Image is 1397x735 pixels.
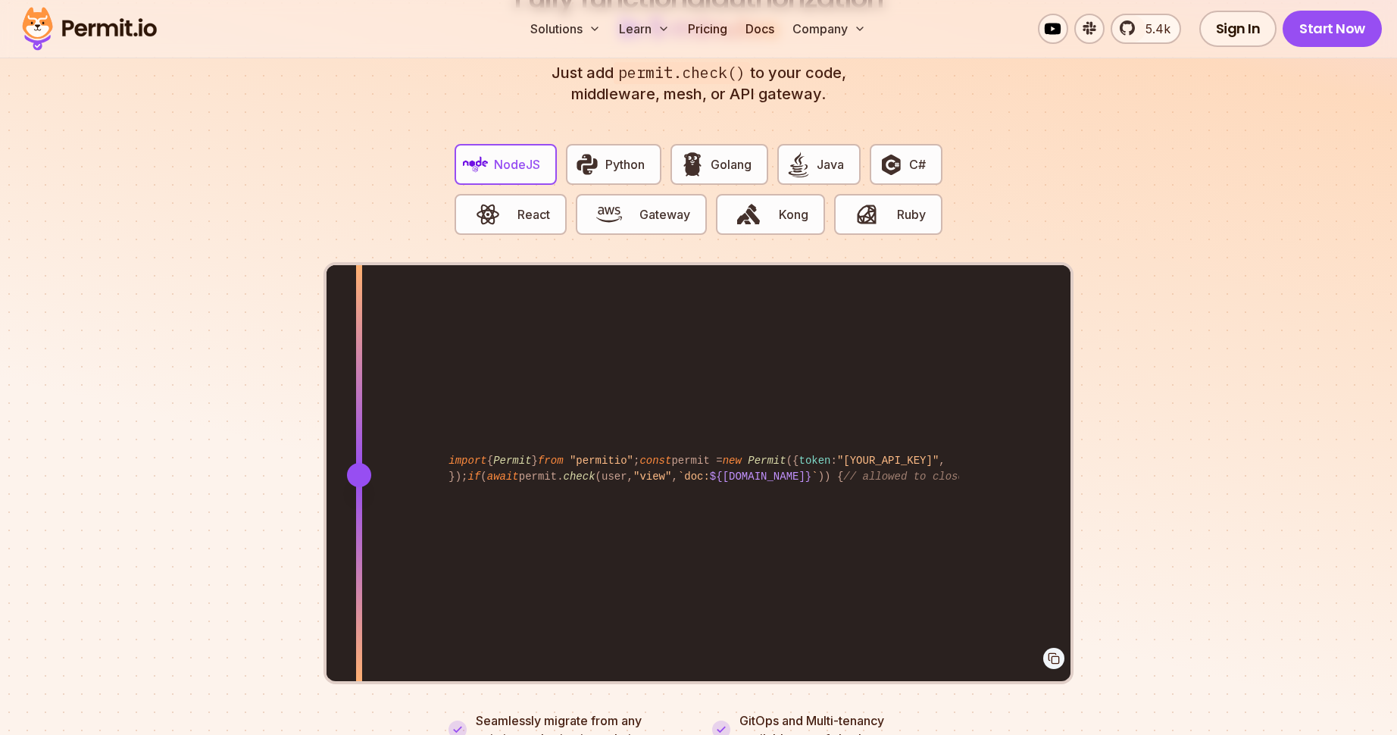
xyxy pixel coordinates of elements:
[799,455,830,467] span: token
[570,455,633,467] span: "permitio"
[574,152,600,177] img: Python
[468,471,481,483] span: if
[596,202,622,227] img: Gateway
[786,152,811,177] img: Java
[538,455,564,467] span: from
[487,471,519,483] span: await
[736,202,761,227] img: Kong
[605,155,645,174] span: Python
[15,3,164,55] img: Permit logo
[475,202,501,227] img: React
[779,205,808,224] span: Kong
[633,471,671,483] span: "view"
[524,14,607,44] button: Solutions
[463,152,489,177] img: NodeJS
[438,441,958,497] code: { } ; permit = ({ : , }); ( permit. (user, , )) { }
[786,14,872,44] button: Company
[639,205,690,224] span: Gateway
[517,205,550,224] span: React
[448,455,486,467] span: import
[639,455,671,467] span: const
[614,62,750,84] span: permit.check()
[711,155,752,174] span: Golang
[680,152,705,177] img: Golang
[748,455,786,467] span: Permit
[613,14,676,44] button: Learn
[1199,11,1277,47] a: Sign In
[723,455,742,467] span: new
[564,471,595,483] span: check
[710,471,811,483] span: ${[DOMAIN_NAME]}
[535,62,862,105] p: Just add to your code, middleware, mesh, or API gateway.
[817,155,844,174] span: Java
[837,455,939,467] span: "[YOUR_API_KEY]"
[1111,14,1181,44] a: 5.4k
[1136,20,1170,38] span: 5.4k
[878,152,904,177] img: C#
[909,155,926,174] span: C#
[739,14,780,44] a: Docs
[494,155,540,174] span: NodeJS
[854,202,880,227] img: Ruby
[678,471,818,483] span: `doc: `
[1283,11,1382,47] a: Start Now
[682,14,733,44] a: Pricing
[897,205,926,224] span: Ruby
[493,455,531,467] span: Permit
[843,471,1002,483] span: // allowed to close issue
